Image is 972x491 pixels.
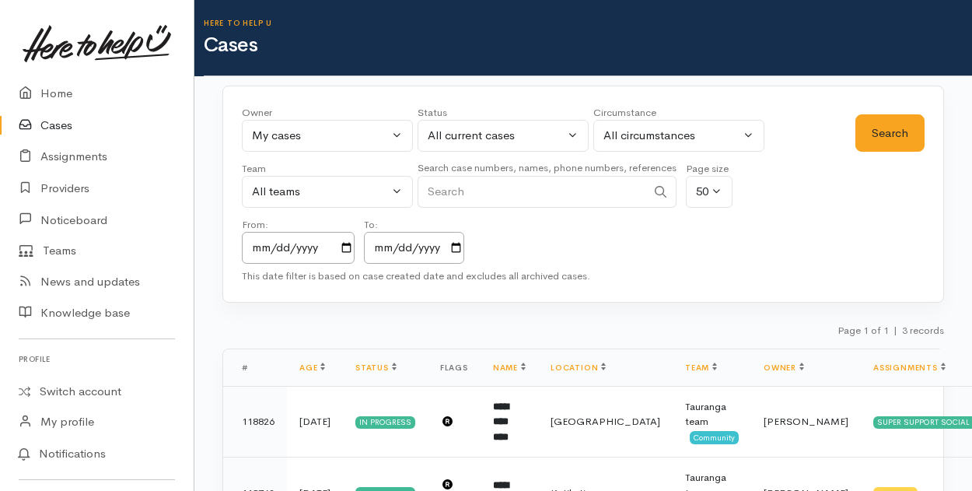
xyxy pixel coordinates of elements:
div: All current cases [428,127,565,145]
div: In progress [355,416,415,429]
a: Age [299,363,325,373]
span: Community [690,431,739,444]
div: To: [364,217,464,233]
td: 118826 [223,386,287,458]
div: Team [242,161,413,177]
td: [DATE] [287,386,343,458]
button: All circumstances [593,120,764,152]
h6: Here to help u [204,19,972,27]
a: Location [551,363,606,373]
div: All circumstances [603,127,740,145]
a: Status [355,363,397,373]
button: All teams [242,176,413,208]
a: Team [685,363,717,373]
th: # [223,349,287,387]
th: Flags [428,349,481,387]
button: All current cases [418,120,589,152]
a: Assignments [873,363,946,373]
h1: Cases [204,34,972,57]
a: Name [493,363,526,373]
div: This date filter is based on case created date and excludes all archived cases. [242,268,925,284]
div: 50 [696,183,708,201]
button: 50 [686,176,732,208]
span: | [893,324,897,337]
div: Circumstance [593,105,764,121]
div: Page size [686,161,732,177]
button: My cases [242,120,413,152]
small: Search case numbers, names, phone numbers, references [418,161,677,174]
div: Status [418,105,589,121]
div: From: [242,217,355,233]
h6: Profile [19,349,175,370]
input: Search [418,176,646,208]
div: My cases [252,127,389,145]
div: All teams [252,183,389,201]
button: Search [855,114,925,153]
small: Page 1 of 1 3 records [837,324,944,337]
a: Owner [764,363,804,373]
div: Owner [242,105,413,121]
span: [GEOGRAPHIC_DATA] [551,415,660,428]
span: [PERSON_NAME] [764,415,848,428]
div: Tauranga team [685,399,739,430]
